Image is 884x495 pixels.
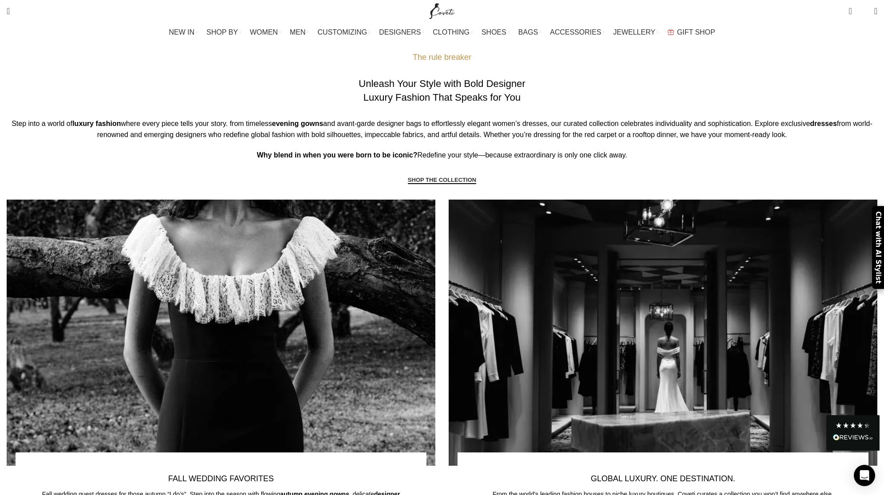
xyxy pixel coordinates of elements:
div: Read All Reviews [826,415,880,451]
img: REVIEWS.io [833,434,873,440]
p: The rule breaker [7,51,877,64]
a: GIFT SHOP [667,24,715,41]
a: NEW IN [169,24,198,41]
span: CUSTOMIZING [318,28,367,36]
span: DESIGNERS [379,28,421,36]
span: JEWELLERY [613,28,655,36]
a: Site logo [427,7,457,14]
b: luxury fashion [72,120,121,127]
span: CLOTHING [433,28,470,36]
p: Redefine your style—because extraordinary is only one click away. [7,149,877,161]
span: SHOES [481,28,506,36]
img: GiftBag [667,29,674,35]
a: Search [2,2,14,20]
a: SHOP BY [206,24,241,41]
span: ACCESSORIES [550,28,601,36]
a: CLOTHING [433,24,473,41]
div: Main navigation [2,24,882,41]
a: JEWELLERY [613,24,659,41]
div: 4.28 Stars [835,422,871,429]
div: My Wishlist [859,2,868,20]
strong: Why blend in when you were born to be iconic? [257,151,418,159]
a: 0 [844,2,856,20]
span: 0 [849,4,856,11]
a: DESIGNERS [379,24,424,41]
a: BAGS [518,24,541,41]
b: dresses [810,120,837,127]
a: Banner link [7,200,435,466]
span: GIFT SHOP [677,28,715,36]
h4: GLOBAL LUXURY. ONE DESTINATION. [479,474,847,484]
span: MEN [290,28,306,36]
a: SHOES [481,24,509,41]
a: SHOP THE COLLECTION [408,177,476,185]
span: WOMEN [250,28,278,36]
span: 0 [860,9,867,16]
span: BAGS [518,28,538,36]
div: Read All Reviews [833,432,873,444]
a: MEN [290,24,308,41]
strong: evening gowns [272,120,324,127]
span: SHOP BY [206,28,238,36]
p: Step into a world of where every piece tells your story. from timeless and avant-garde designer b... [7,118,877,141]
h4: FALL WEDDING FAVORITES [37,474,405,484]
div: Open Intercom Messenger [854,465,875,486]
a: CUSTOMIZING [318,24,371,41]
span: NEW IN [169,28,195,36]
a: WOMEN [250,24,281,41]
a: ACCESSORIES [550,24,604,41]
h2: Unleash Your Style with Bold Designer Luxury Fashion That Speaks for You [359,77,525,105]
a: Banner link [449,200,877,466]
